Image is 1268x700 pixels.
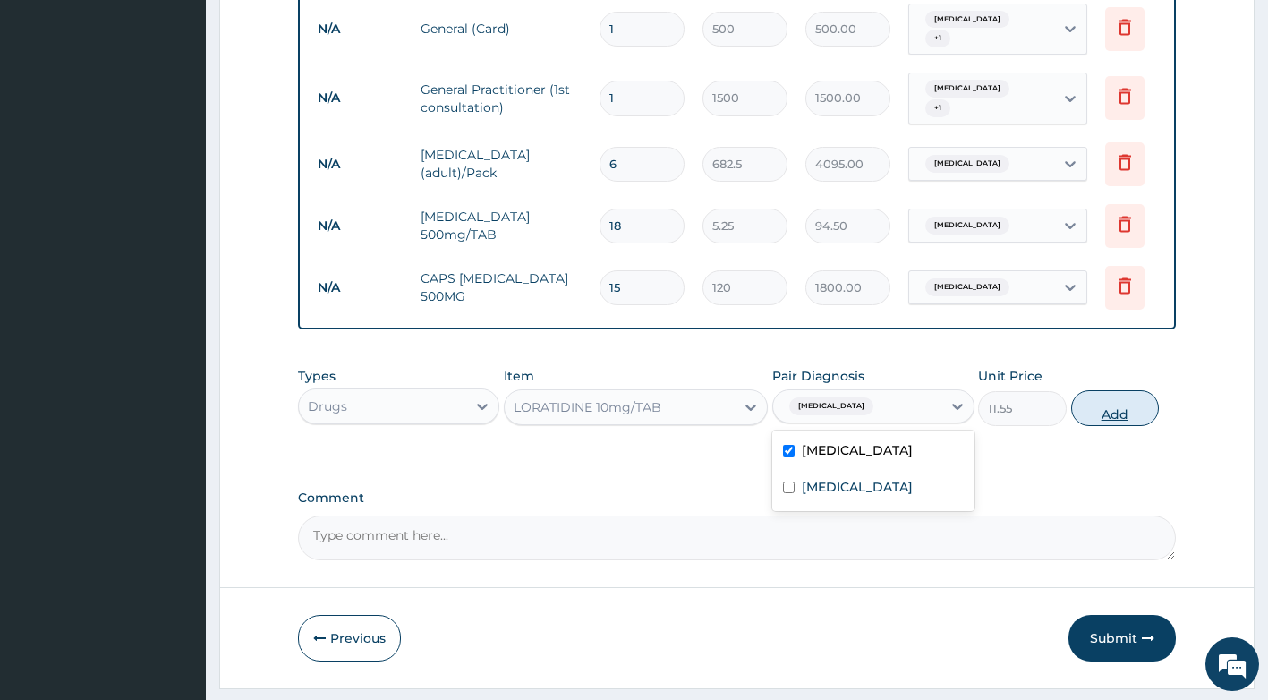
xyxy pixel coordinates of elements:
[925,99,950,117] span: + 1
[925,278,1009,296] span: [MEDICAL_DATA]
[298,615,401,662] button: Previous
[309,148,412,181] td: N/A
[308,397,347,415] div: Drugs
[93,100,301,124] div: Chat with us now
[309,81,412,115] td: N/A
[1068,615,1176,662] button: Submit
[298,369,336,384] label: Types
[33,90,72,134] img: d_794563401_company_1708531726252_794563401
[772,367,864,385] label: Pair Diagnosis
[925,11,1009,29] span: [MEDICAL_DATA]
[412,199,591,252] td: [MEDICAL_DATA] 500mg/TAB
[925,80,1009,98] span: [MEDICAL_DATA]
[294,9,336,52] div: Minimize live chat window
[309,13,412,46] td: N/A
[412,72,591,125] td: General Practitioner (1st consultation)
[1071,390,1159,426] button: Add
[412,137,591,191] td: [MEDICAL_DATA] (adult)/Pack
[802,478,913,496] label: [MEDICAL_DATA]
[309,271,412,304] td: N/A
[925,155,1009,173] span: [MEDICAL_DATA]
[9,489,341,551] textarea: Type your message and hit 'Enter'
[514,398,661,416] div: LORATIDINE 10mg/TAB
[309,209,412,243] td: N/A
[504,367,534,385] label: Item
[978,367,1042,385] label: Unit Price
[789,397,873,415] span: [MEDICAL_DATA]
[412,11,591,47] td: General (Card)
[298,491,1177,506] label: Comment
[802,441,913,459] label: [MEDICAL_DATA]
[925,30,950,47] span: + 1
[925,217,1009,235] span: [MEDICAL_DATA]
[104,226,247,406] span: We're online!
[412,260,591,314] td: CAPS [MEDICAL_DATA] 500MG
